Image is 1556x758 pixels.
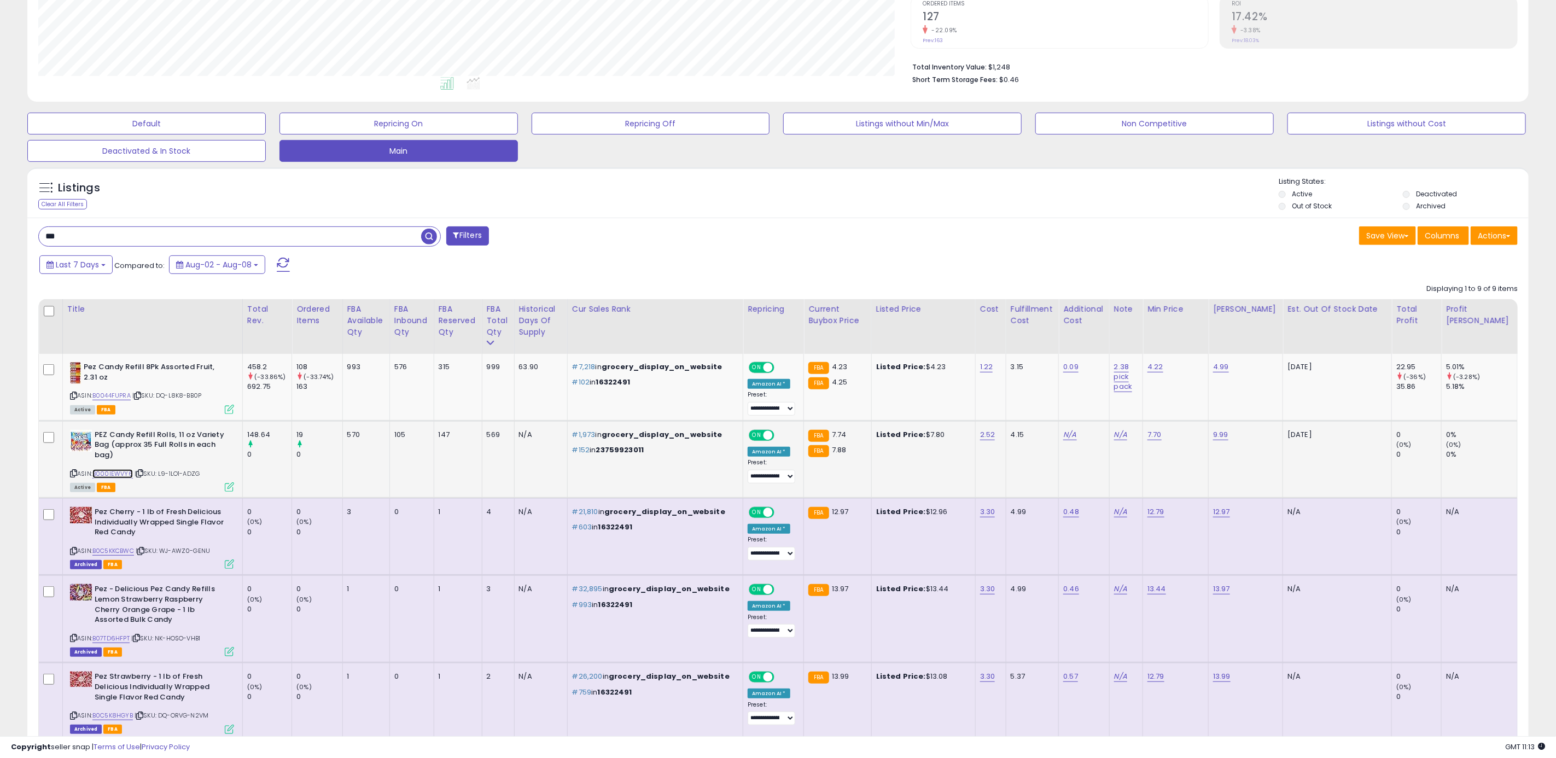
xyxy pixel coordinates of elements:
div: 0 [394,507,426,517]
div: Listed Price [876,304,971,315]
div: 0 [296,527,342,537]
div: 0 [296,692,342,702]
span: #32,895 [572,584,603,594]
div: 108 [296,362,342,372]
small: Prev: 18.03% [1232,37,1259,44]
div: 4.99 [1011,584,1051,594]
a: 3.30 [980,671,995,682]
div: 147 [439,430,474,440]
small: -22.09% [928,26,957,34]
div: 105 [394,430,426,440]
small: (-33.86%) [254,372,285,381]
div: N/A [1446,672,1509,681]
div: Amazon AI * [748,601,790,611]
div: Title [67,304,238,315]
span: Aug-02 - Aug-08 [185,259,252,270]
div: N/A [519,430,559,440]
span: | SKU: WJ-AWZ0-GENU [136,546,210,555]
div: 0 [1396,430,1441,440]
p: [DATE] [1287,362,1383,372]
div: $7.80 [876,430,967,440]
a: N/A [1063,429,1076,440]
a: B0044FUPRA [92,391,131,400]
div: 0 [247,507,292,517]
div: $12.96 [876,507,967,517]
div: 569 [487,430,506,440]
span: 23759923011 [596,445,644,455]
span: 7.74 [832,429,847,440]
span: #26,200 [572,671,603,681]
span: 16322491 [598,687,632,697]
span: OFF [773,585,790,594]
span: #993 [572,599,592,610]
span: All listings currently available for purchase on Amazon [70,405,95,415]
img: 61nJEsGnKZL._SL40_.jpg [70,672,92,687]
div: Current Buybox Price [808,304,866,326]
div: Preset: [748,614,795,638]
button: Aug-02 - Aug-08 [169,255,265,274]
span: 13.97 [832,584,849,594]
span: | SKU: DQ-L8K8-BB0P [132,391,201,400]
button: Deactivated & In Stock [27,140,266,162]
span: OFF [773,673,790,682]
span: ON [750,585,764,594]
a: 2.38 pick pack [1114,361,1133,392]
div: 4 [487,507,506,517]
small: FBA [808,362,829,374]
b: Listed Price: [876,429,926,440]
span: OFF [773,508,790,517]
div: 3 [347,507,381,517]
p: in [572,687,735,697]
h2: 17.42% [1232,10,1517,25]
div: 0 [1396,450,1441,459]
div: Amazon AI * [748,689,790,698]
div: 0 [247,604,292,614]
p: N/A [1287,672,1383,681]
div: 35.86 [1396,382,1441,392]
small: (0%) [296,595,312,604]
span: FBA [103,725,122,734]
span: Listings that have been deleted from Seller Central [70,560,102,569]
small: (0%) [247,517,263,526]
p: in [572,522,735,532]
div: ASIN: [70,507,234,568]
b: Total Inventory Value: [912,62,987,72]
span: FBA [97,483,115,492]
small: (-36%) [1403,372,1426,381]
div: FBA Reserved Qty [439,304,477,338]
div: Additional Cost [1063,304,1104,326]
span: grocery_display_on_website [602,361,722,372]
div: 0 [1396,527,1441,537]
span: 13.99 [832,671,849,681]
label: Out of Stock [1292,201,1332,211]
span: Columns [1425,230,1459,241]
small: FBA [808,377,829,389]
small: (-33.74%) [304,372,334,381]
div: FBA Available Qty [347,304,385,338]
span: #21,810 [572,506,598,517]
div: 1 [439,584,474,594]
button: Non Competitive [1035,113,1274,135]
div: Est. Out Of Stock Date [1287,304,1387,315]
div: 0 [1396,672,1441,681]
span: grocery_display_on_website [609,584,730,594]
div: seller snap | | [11,742,190,753]
a: 0.09 [1063,361,1079,372]
div: Amazon AI * [748,447,790,457]
div: N/A [1446,507,1509,517]
label: Archived [1416,201,1446,211]
span: | SKU: NK-HOSO-VHB1 [131,634,200,643]
label: Deactivated [1416,189,1457,199]
span: #152 [572,445,590,455]
span: 16322491 [596,377,631,387]
b: Listed Price: [876,671,926,681]
div: Ordered Items [296,304,337,326]
div: Preset: [748,391,795,416]
a: B0C5KKCBWC [92,546,134,556]
div: 0 [296,450,342,459]
div: 1 [439,507,474,517]
div: 0 [296,672,342,681]
div: 993 [347,362,381,372]
span: grocery_display_on_website [604,506,725,517]
div: Preset: [748,459,795,483]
